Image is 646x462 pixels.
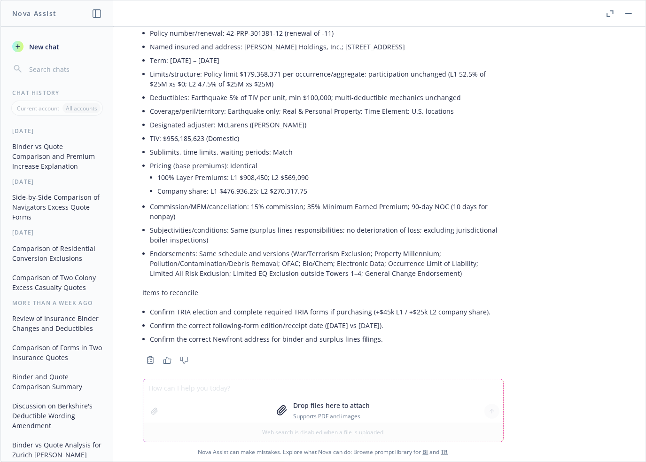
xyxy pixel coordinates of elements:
[150,104,504,118] li: Coverage/peril/territory: Earthquake only; Real & Personal Property; Time Element; U.S. locations
[150,67,504,91] li: Limits/structure: Policy limit $179,368,371 per occurrence/aggregate; participation unchanged (L1...
[8,241,106,266] button: Comparison of Residential Conversion Exclusions
[8,398,106,433] button: Discussion on Berkshire's Deductible Wording Amendment
[423,448,428,456] a: BI
[12,8,56,18] h1: Nova Assist
[8,38,106,55] button: New chat
[27,63,102,76] input: Search chats
[1,299,113,307] div: More than a week ago
[8,340,106,365] button: Comparison of Forms in Two Insurance Quotes
[158,184,504,198] li: Company share: L1 $476,936.25; L2 $270,317.75
[158,171,504,184] li: 100% Layer Premiums: L1 $908,450; L2 $569,090
[27,42,59,52] span: New chat
[8,270,106,295] button: Comparison of Two Colony Excess Casualty Quotes
[441,448,448,456] a: TR
[150,26,504,40] li: Policy number/renewal: 42-PRP-301381-12 (renewal of -11)
[150,40,504,54] li: Named insured and address: [PERSON_NAME] Holdings, Inc.; [STREET_ADDRESS]
[150,91,504,104] li: Deductibles: Earthquake 5% of TIV per unit, min $100,000; multi-deductible mechanics unchanged
[1,127,113,135] div: [DATE]
[150,319,504,332] li: Confirm the correct following-form edition/receipt date ([DATE] vs [DATE]).
[150,247,504,280] li: Endorsements: Same schedule and versions (War/Terrorism Exclusion; Property Millennium; Pollution...
[66,104,97,112] p: All accounts
[8,369,106,394] button: Binder and Quote Comparison Summary
[150,145,504,159] li: Sublimits, time limits, waiting periods: Match
[150,223,504,247] li: Subjectivities/conditions: Same (surplus lines responsibilities; no deterioration of loss; exclud...
[1,228,113,236] div: [DATE]
[8,139,106,174] button: Binder vs Quote Comparison and Premium Increase Explanation
[150,332,504,346] li: Confirm the correct Newfront address for binder and surplus lines filings.
[150,200,504,223] li: Commission/MEM/cancellation: 15% commission; 35% Minimum Earned Premium; 90-day NOC (10 days for ...
[150,305,504,319] li: Confirm TRIA election and complete required TRIA forms if purchasing (+$45k L1 / +$25k L2 company...
[4,442,642,462] span: Nova Assist can make mistakes. Explore what Nova can do: Browse prompt library for and
[150,118,504,132] li: Designated adjuster: McLarens ([PERSON_NAME])
[8,311,106,336] button: Review of Insurance Binder Changes and Deductibles
[17,104,59,112] p: Current account
[1,89,113,97] div: Chat History
[177,353,192,367] button: Thumbs down
[150,132,504,145] li: TIV: $956,185,623 (Domestic)
[143,288,504,298] p: Items to reconcile
[146,356,155,364] svg: Copy to clipboard
[8,189,106,225] button: Side-by-Side Comparison of Navigators Excess Quote Forms
[1,178,113,186] div: [DATE]
[150,159,504,200] li: Pricing (base premiums): Identical
[150,54,504,67] li: Term: [DATE] – [DATE]
[293,412,370,420] p: Supports PDF and images
[293,400,370,410] p: Drop files here to attach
